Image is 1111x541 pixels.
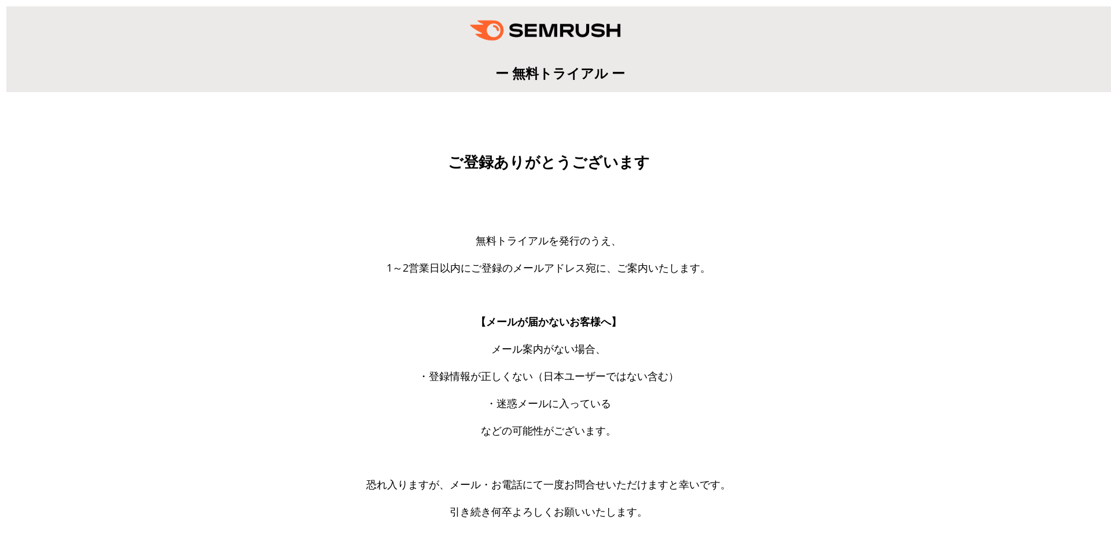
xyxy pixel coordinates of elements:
span: ・迷惑メールに入っている [486,396,611,410]
span: 恐れ入りますが、メール・お電話にて一度お問合せいただけますと幸いです。 [366,477,731,491]
span: 【メールが届かないお客様へ】 [476,315,621,328]
span: メール案内がない場合、 [491,342,606,356]
span: ・登録情報が正しくない（日本ユーザーではない含む） [418,369,679,383]
span: 無料トライアルを発行のうえ、 [476,233,621,247]
span: などの可能性がございます。 [481,423,616,437]
span: 1～2営業日以内にご登録のメールアドレス宛に、ご案内いたします。 [387,261,711,275]
span: ご登録ありがとうございます [448,153,650,171]
span: ー 無料トライアル ー [495,64,625,82]
span: 引き続き何卒よろしくお願いいたします。 [450,505,648,518]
